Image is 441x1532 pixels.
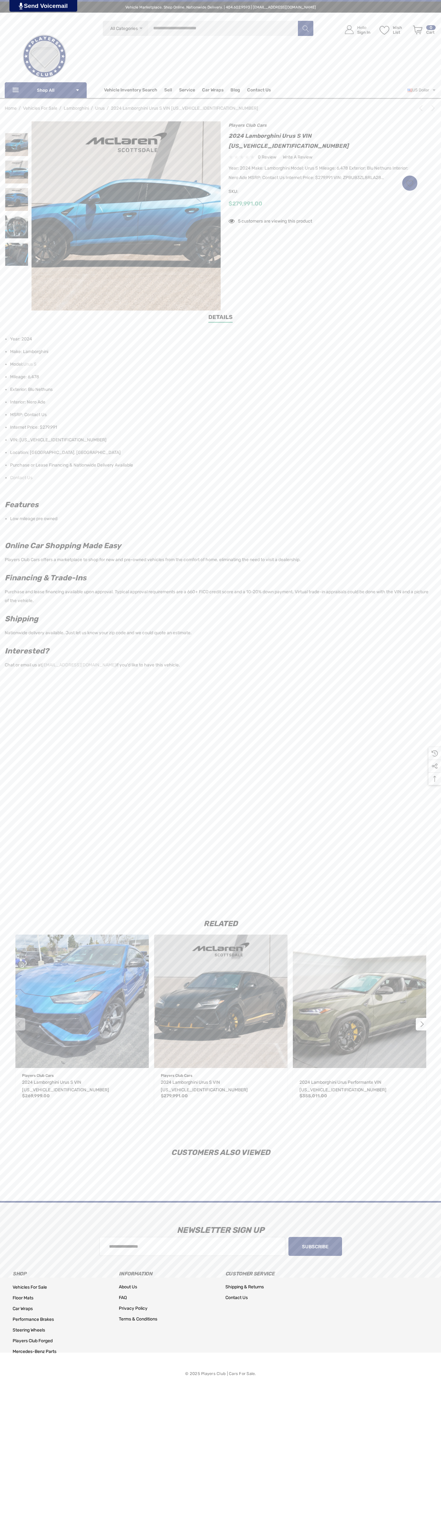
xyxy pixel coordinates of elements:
p: Players Club Cars [161,1071,281,1080]
h1: 2024 Lamborghini Urus S VIN [US_VEHICLE_IDENTIFICATION_NUMBER] [229,131,418,151]
svg: Icon User Account [345,25,354,34]
h2: Interested? [5,645,432,657]
a: Shipping & Returns [225,1282,264,1292]
span: Shipping & Returns [225,1284,264,1290]
a: Previous [418,105,426,111]
a: Mercedes-Benz Parts [13,1346,56,1357]
a: Urus S [23,358,37,371]
span: Mercedes-Benz Parts [13,1349,56,1354]
span: $279,991.00 [229,200,262,207]
p: Cart [426,30,436,35]
p: Chat or email us at if you'd like to have this vehicle. [5,659,432,670]
img: For Sale: 2024 Lamborghini Urus S VIN ZPBUB3ZL8RLA28658 [5,160,28,183]
span: Players Club Forged [13,1338,53,1343]
a: 2024 Lamborghini Urus S VIN ZPBUB3ZL0RLA32820,$279,991.00 [161,1079,281,1094]
span: SKU: [229,187,260,196]
a: Vehicle Inventory Search [104,87,157,94]
li: Internet Price: $279,991 [10,421,432,434]
p: Players Club Cars [22,1071,142,1080]
li: Model: [10,358,432,371]
li: Make: Lamborghini [10,345,432,358]
svg: Wish List [380,26,389,35]
a: Cart with 0 items [410,19,436,44]
a: 2024 Lamborghini Urus Performante VIN ZPBUC3ZL2RLA35571,$355,011.00 [299,1079,420,1094]
button: Go to slide 2 of 2 [416,1018,428,1030]
a: Urus [95,106,105,111]
a: Privacy Policy [119,1303,148,1314]
a: Blog [230,87,240,94]
a: About Us [119,1282,137,1292]
a: Steering Wheels [13,1325,45,1336]
h3: Customer Service [225,1269,322,1278]
span: Terms & Conditions [119,1316,157,1322]
svg: Icon Line [12,87,21,94]
a: USD [407,84,436,96]
p: Purchase and lease financing available upon approval. Typical approval requirements are a 660+ FI... [5,586,432,605]
nav: Breadcrumb [5,103,436,114]
span: $269,999.00 [22,1093,50,1099]
button: Subscribe [288,1237,342,1256]
h2: Financing & Trade-Ins [5,572,432,583]
img: For Sale: 2024 Lamborghini Urus S VIN ZPBUB3ZL8RLA28658 [5,243,28,266]
p: Hello [357,25,370,30]
span: Vehicles For Sale [13,1285,47,1290]
h3: Shop [13,1269,109,1278]
span: $279,991.00 [161,1093,188,1099]
img: For Sale: 2024 Lamborghini Urus S VIN ZPBUB3ZL8RLA28658 [5,215,28,238]
span: All Categories [110,26,138,31]
a: Contact Us [225,1292,248,1303]
h3: Information [119,1269,216,1278]
a: Wish List Wish List [377,19,410,41]
span: Vehicle Marketplace. Shop Online. Nationwide Delivery. | 404.602.9593 | [EMAIL_ADDRESS][DOMAIN_NAME] [125,5,316,9]
h2: Online Car Shopping Made Easy [5,540,432,551]
div: 5 customers are viewing this product [229,215,312,225]
img: For Sale: 2024 Lamborghini Urus S VIN ZPBUB3ZL8RLA28658 [32,121,221,310]
button: Search [298,20,313,36]
span: About Us [119,1284,137,1290]
a: Lamborghini [64,106,89,111]
a: Service [179,87,195,94]
a: 2024 Lamborghini Urus S VIN ZPBUB3ZL3RLA30494,$269,999.00 [22,1079,142,1094]
li: Exterior: Blu Nethuns [10,383,432,396]
span: Steering Wheels [13,1327,45,1333]
span: Sell [164,87,172,94]
span: 2024 Lamborghini Urus S VIN [US_VEHICLE_IDENTIFICATION_NUMBER] [22,1080,109,1093]
span: Low mileage pre owned [10,516,57,521]
span: Privacy Policy [119,1306,148,1311]
span: $355,011.00 [299,1093,327,1099]
a: Details [208,313,233,323]
h2: Customers Also Viewed [13,1149,428,1156]
span: Car Wraps [202,87,223,94]
a: FAQ [119,1292,127,1303]
a: Terms & Conditions [119,1314,157,1325]
span: 0 review [258,153,276,161]
svg: Top [428,776,441,782]
h2: Related [13,920,428,927]
a: Car Wraps [202,84,230,96]
span: Contact Us [247,87,271,94]
span: 2024 Lamborghini Urus S VIN [US_VEHICLE_IDENTIFICATION_NUMBER] [161,1080,248,1093]
p: Players Club Cars offers a marketplace to shop for new and pre-owned vehicles from the comfort of... [5,554,432,564]
a: 2024 Lamborghini Urus Performante VIN ZPBUC3ZL2RLA35571,$355,011.00 [293,935,426,1068]
li: VIN: [US_VEHICLE_IDENTIFICATION_NUMBER] [10,434,432,446]
svg: Wish List [406,180,413,187]
img: For Sale: 2024 Lamborghini Urus S VIN ZPBUB3ZL0RLA32820 [154,935,287,1068]
li: Location: [GEOGRAPHIC_DATA], [GEOGRAPHIC_DATA] [10,446,432,459]
a: Sell [164,84,179,96]
span: 2024 Lamborghini Urus Performante VIN [US_VEHICLE_IDENTIFICATION_NUMBER] [299,1080,386,1093]
h3: Newsletter Sign Up [8,1221,433,1240]
a: Players Club Cars [229,123,267,128]
a: 2024 Lamborghini Urus S VIN [US_VEHICLE_IDENTIFICATION_NUMBER] [111,106,258,111]
p: © 2025 Players Club | Cars For Sale. [185,1370,256,1378]
span: Performance Brakes [13,1317,54,1322]
p: 0 [426,25,436,30]
a: [EMAIL_ADDRESS][DOMAIN_NAME] [42,661,116,670]
img: For Sale: 2024 Lamborghini Urus S VIN ZPBUB3ZL8RLA28658 [5,133,28,156]
p: Nationwide delivery available. Just let us know your zip code and we could quote an estimate. [5,627,432,637]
